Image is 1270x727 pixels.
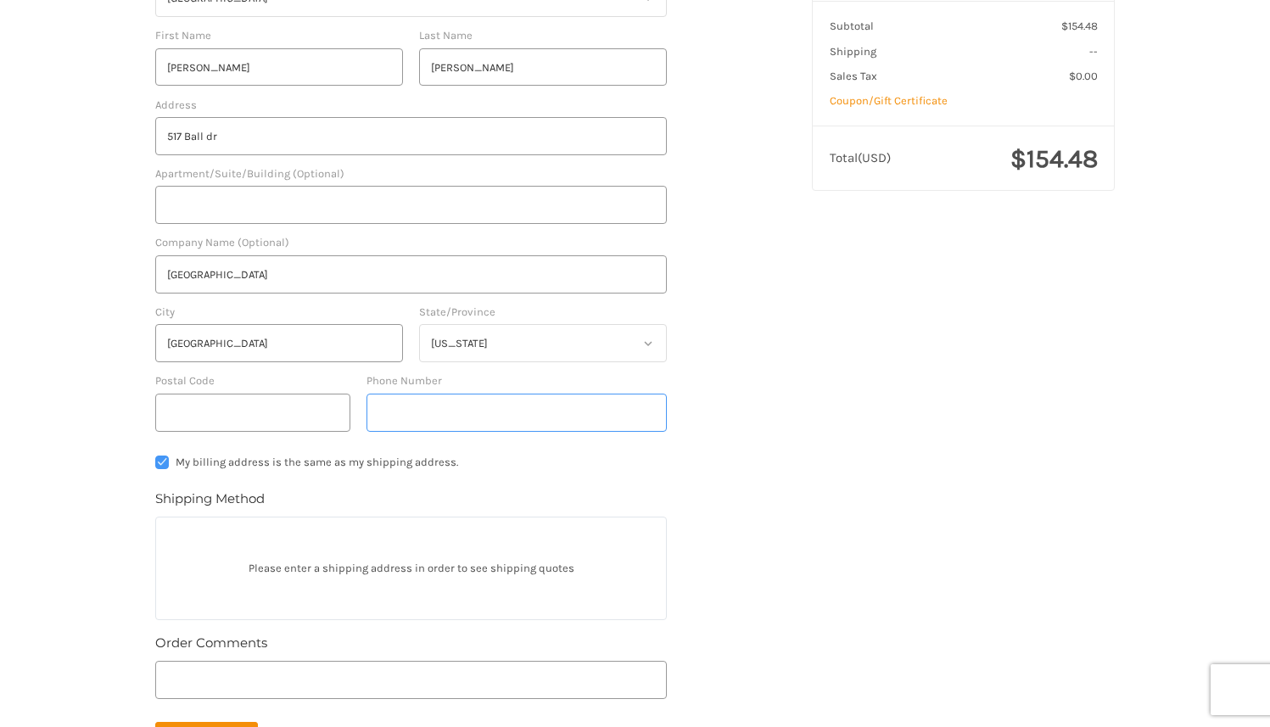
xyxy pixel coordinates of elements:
[155,489,265,517] legend: Shipping Method
[155,372,350,389] label: Postal Code
[155,234,667,251] label: Company Name
[830,70,877,82] span: Sales Tax
[155,97,667,114] label: Address
[830,150,891,165] span: Total (USD)
[293,167,344,180] small: (Optional)
[155,165,667,182] label: Apartment/Suite/Building
[155,27,403,44] label: First Name
[155,634,267,661] legend: Order Comments
[830,20,874,32] span: Subtotal
[156,551,666,584] p: Please enter a shipping address in order to see shipping quotes
[419,27,667,44] label: Last Name
[830,94,948,107] a: Coupon/Gift Certificate
[1061,20,1098,32] span: $154.48
[1069,70,1098,82] span: $0.00
[366,372,667,389] label: Phone Number
[1010,143,1098,174] span: $154.48
[155,304,403,321] label: City
[830,45,876,58] span: Shipping
[1089,45,1098,58] span: --
[238,236,289,249] small: (Optional)
[155,456,667,469] label: My billing address is the same as my shipping address.
[419,304,667,321] label: State/Province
